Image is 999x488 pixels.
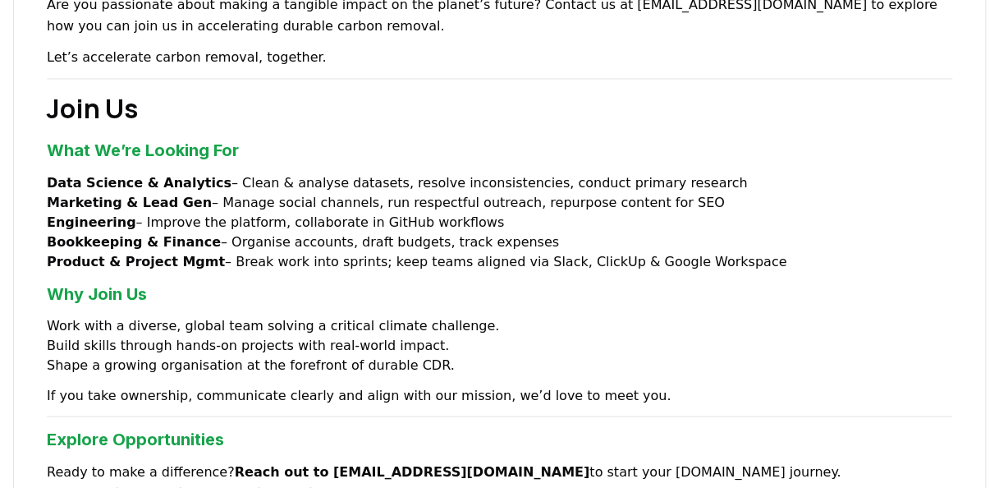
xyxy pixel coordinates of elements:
p: Let’s accelerate carbon removal, together. [47,47,952,68]
strong: Reach out to [EMAIL_ADDRESS][DOMAIN_NAME] [235,463,590,479]
h3: Explore Opportunities [47,426,952,451]
h3: Why Join Us [47,281,952,306]
li: – Clean & analyse datasets, resolve inconsistencies, conduct primary research [47,173,952,192]
h3: What We’re Looking For [47,138,952,163]
li: – Improve the platform, collaborate in GitHub workflows [47,212,952,232]
li: – Organise accounts, draft budgets, track expenses [47,232,952,251]
p: If you take ownership, communicate clearly and align with our mission, we’d love to meet you. [47,384,952,406]
strong: Data Science & Analytics [47,174,231,190]
h2: Join Us [47,89,952,128]
strong: Bookkeeping & Finance [47,233,221,249]
li: Shape a growing organisation at the forefront of durable CDR. [47,355,952,375]
li: Build skills through hands‑on projects with real‑world impact. [47,335,952,355]
strong: Engineering [47,214,136,229]
strong: Product & Project Mgmt [47,253,225,269]
strong: Marketing & Lead Gen [47,194,212,209]
li: Work with a diverse, global team solving a critical climate challenge. [47,315,952,335]
li: – Manage social channels, run respectful outreach, repurpose content for SEO [47,192,952,212]
li: – Break work into sprints; keep teams aligned via Slack, ClickUp & Google Workspace [47,251,952,271]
